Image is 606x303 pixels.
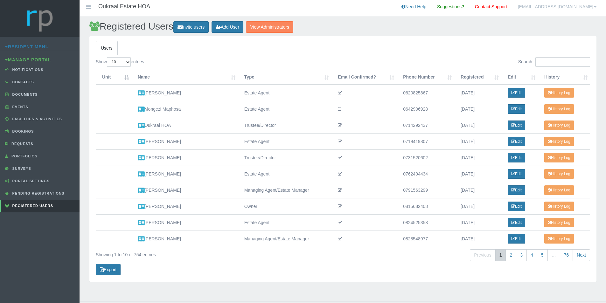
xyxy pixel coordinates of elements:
[11,204,53,208] span: Registered Users
[454,101,501,117] td: [DATE]
[131,182,238,198] td: [PERSON_NAME]
[505,249,516,261] a: 2
[96,57,144,67] label: Show entries
[397,85,454,101] td: 0620825867
[131,133,238,149] td: [PERSON_NAME]
[397,214,454,231] td: 0824525358
[508,153,525,162] a: Edit
[544,104,574,114] a: History Log
[238,166,332,182] td: Estate Agent
[11,105,28,109] span: Events
[238,149,332,166] td: Trustee/Director
[102,73,122,81] div: Unit
[544,218,574,227] a: History Log
[246,21,293,33] a: View Administrators
[454,149,501,166] td: [DATE]
[11,80,34,84] span: Contacts
[96,41,118,55] a: Users
[238,85,332,101] td: Estate Agent
[11,179,50,183] span: Portal Settings
[89,21,596,33] h2: Registered Users
[508,185,525,195] a: Edit
[96,264,121,276] a: Export
[495,249,506,261] a: 1
[397,117,454,133] td: 0714292437
[544,202,574,211] a: History Log
[173,21,209,33] a: Invite users
[5,57,51,62] a: Manage Portal
[454,117,501,133] td: [DATE]
[397,182,454,198] td: 0791563299
[107,57,131,67] select: Showentries
[454,231,501,247] td: [DATE]
[544,169,574,179] a: History Log
[573,249,590,261] a: Next
[131,70,238,85] th: Name : activate to sort column ascending
[397,149,454,166] td: 0731520602
[11,117,62,121] span: Facilities & Activities
[11,129,34,133] span: Bookings
[544,185,574,195] a: History Log
[397,101,454,117] td: 0642906928
[131,231,238,247] td: [PERSON_NAME]
[518,57,590,67] label: Search:
[11,167,31,170] span: Surveys
[544,234,574,244] a: History Log
[11,93,38,96] span: Documents
[331,70,397,85] th: Email Confirmed? : activate to sort column ascending
[131,85,238,101] td: [PERSON_NAME]
[397,70,454,85] th: Phone Number : activate to sort column ascending
[238,133,332,149] td: Estate Agent
[397,133,454,149] td: 0719419807
[454,133,501,149] td: [DATE]
[516,249,527,261] a: 3
[397,166,454,182] td: 0762494434
[96,249,296,258] div: Showing 1 to 10 of 754 entries
[470,249,495,261] a: Previous
[538,70,590,85] th: History: activate to sort column ascending
[454,214,501,231] td: [DATE]
[560,249,573,261] a: 76
[98,3,150,10] h4: Oukraal Estate HOA
[454,182,501,198] td: [DATE]
[508,104,525,114] a: Edit
[131,117,238,133] td: Oukraal HOA
[508,218,525,227] a: Edit
[131,101,238,117] td: Mongezi Maphosa
[454,70,501,85] th: Registered : activate to sort column ascending
[238,198,332,214] td: Owner
[454,85,501,101] td: [DATE]
[544,137,574,146] a: History Log
[10,154,38,158] span: Portfolios
[544,153,574,162] a: History Log
[5,44,49,49] a: Resident Menu
[508,169,525,179] a: Edit
[238,70,332,85] th: Type : activate to sort column ascending
[547,249,560,261] a: …
[508,88,525,98] a: Edit
[238,182,332,198] td: Managing Agent/Estate Manager
[544,121,574,130] a: History Log
[238,214,332,231] td: Estate Agent
[508,234,525,244] a: Edit
[526,249,537,261] a: 4
[397,231,454,247] td: 0828548977
[535,57,590,67] input: Search:
[131,166,238,182] td: [PERSON_NAME]
[397,198,454,214] td: 0815682408
[454,166,501,182] td: [DATE]
[131,149,238,166] td: [PERSON_NAME]
[537,249,548,261] a: 5
[131,214,238,231] td: [PERSON_NAME]
[11,191,65,195] span: Pending Registrations
[508,202,525,211] a: Edit
[544,88,574,98] a: History Log
[10,142,33,146] span: Requests
[238,231,332,247] td: Managing Agent/Estate Manager
[238,101,332,117] td: Estate Agent
[11,68,44,72] span: Notifications
[508,137,525,146] a: Edit
[131,198,238,214] td: [PERSON_NAME]
[508,121,525,130] a: Edit
[454,198,501,214] td: [DATE]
